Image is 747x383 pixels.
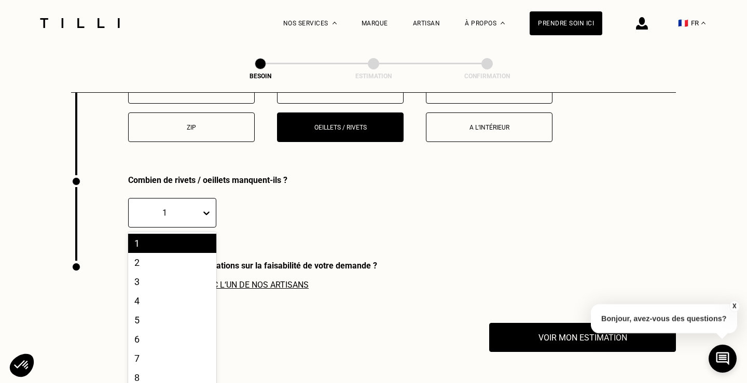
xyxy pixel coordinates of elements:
a: Marque [362,20,388,27]
p: Zip [134,124,249,131]
button: A l‘intérieur [426,112,552,142]
img: Menu déroulant à propos [501,22,505,24]
a: Prendre RDV avec l‘un de nos artisans [142,280,309,290]
div: 3 [128,272,216,291]
div: Estimation [322,73,425,80]
div: Confirmation [435,73,539,80]
img: icône connexion [636,17,648,30]
a: Artisan [413,20,440,27]
div: 1 [128,234,216,253]
p: Bonjour, avez-vous des questions? [591,304,737,333]
img: Logo du service de couturière Tilli [36,18,123,28]
div: 5 [128,310,216,330]
button: Oeillets / rivets [277,112,404,142]
button: X [729,301,739,312]
img: Menu déroulant [333,22,337,24]
button: Zip [128,112,255,142]
div: Besoin de plus d‘informations sur la faisabilité de votre demande ? [128,261,377,271]
p: A l‘intérieur [432,124,547,131]
div: 2 [128,253,216,272]
img: menu déroulant [701,22,706,24]
div: 1 [134,208,196,218]
button: Voir mon estimation [489,323,676,352]
div: Besoin [209,73,312,80]
span: 🇫🇷 [678,18,688,28]
div: 4 [128,291,216,310]
div: Combien de rivets / oeillets manquent-ils ? [128,175,532,185]
div: 7 [128,349,216,368]
span: 🗓️ [128,279,377,290]
div: 6 [128,330,216,349]
a: Prendre soin ici [530,11,602,35]
p: Oeillets / rivets [283,124,398,131]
